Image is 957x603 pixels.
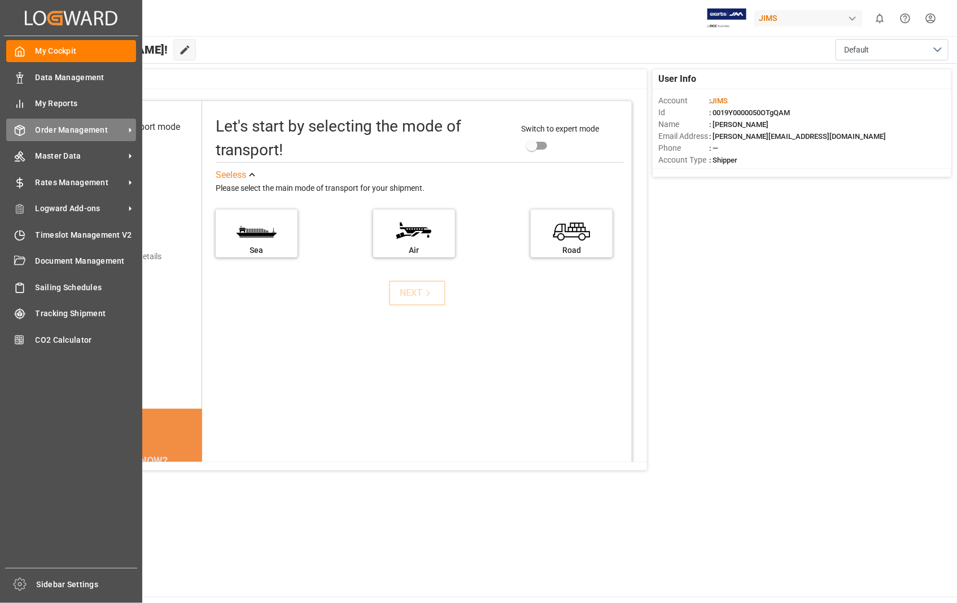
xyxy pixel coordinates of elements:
[400,286,434,300] div: NEXT
[379,244,449,256] div: Air
[521,124,599,133] span: Switch to expert mode
[709,120,768,129] span: : [PERSON_NAME]
[6,329,136,351] a: CO2 Calculator
[6,93,136,115] a: My Reports
[36,255,137,267] span: Document Management
[754,10,863,27] div: JIMS
[709,132,886,141] span: : [PERSON_NAME][EMAIL_ADDRESS][DOMAIN_NAME]
[6,276,136,298] a: Sailing Schedules
[36,45,137,57] span: My Cockpit
[216,168,246,182] div: See less
[709,97,728,105] span: :
[221,244,292,256] div: Sea
[6,303,136,325] a: Tracking Shipment
[844,44,869,56] span: Default
[6,66,136,88] a: Data Management
[91,251,161,263] div: Add shipping details
[711,97,728,105] span: JIMS
[36,124,125,136] span: Order Management
[6,40,136,62] a: My Cockpit
[36,150,125,162] span: Master Data
[754,7,867,29] button: JIMS
[36,98,137,110] span: My Reports
[658,72,696,86] span: User Info
[36,203,125,215] span: Logward Add-ons
[216,115,510,162] div: Let's start by selecting the mode of transport!
[658,142,709,154] span: Phone
[36,308,137,320] span: Tracking Shipment
[709,144,718,152] span: : —
[658,154,709,166] span: Account Type
[867,6,893,31] button: show 0 new notifications
[389,281,445,305] button: NEXT
[36,229,137,241] span: Timeslot Management V2
[536,244,607,256] div: Road
[658,119,709,130] span: Name
[658,130,709,142] span: Email Address
[36,334,137,346] span: CO2 Calculator
[36,72,137,84] span: Data Management
[658,107,709,119] span: Id
[37,579,138,591] span: Sidebar Settings
[6,224,136,246] a: Timeslot Management V2
[709,156,737,164] span: : Shipper
[216,182,624,195] div: Please select the main mode of transport for your shipment.
[658,95,709,107] span: Account
[836,39,949,60] button: open menu
[707,8,746,28] img: Exertis%20JAM%20-%20Email%20Logo.jpg_1722504956.jpg
[36,282,137,294] span: Sailing Schedules
[709,108,790,117] span: : 0019Y0000050OTgQAM
[6,250,136,272] a: Document Management
[36,177,125,189] span: Rates Management
[893,6,918,31] button: Help Center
